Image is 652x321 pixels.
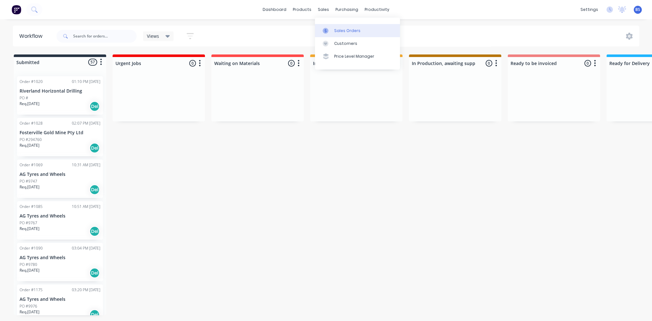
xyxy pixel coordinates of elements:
p: AG Tyres and Wheels [20,213,100,219]
p: Req. [DATE] [20,143,39,148]
div: Del [89,309,100,320]
input: Search for orders... [73,30,137,43]
div: sales [315,5,332,14]
p: PO # [20,95,28,101]
div: 03:20 PM [DATE] [72,287,100,293]
span: Views [147,33,159,39]
p: Req. [DATE] [20,101,39,107]
div: Order #1069 [20,162,43,168]
p: AG Tyres and Wheels [20,172,100,177]
img: Factory [12,5,21,14]
div: Order #109003:04 PM [DATE]AG Tyres and WheelsPO #9780Req.[DATE]Del [17,243,103,281]
div: Order #1028 [20,120,43,126]
a: Customers [315,37,400,50]
p: Riverland Horizontal Drilling [20,88,100,94]
div: Del [89,268,100,278]
div: Customers [334,41,357,46]
div: Order #1085 [20,204,43,210]
div: settings [577,5,601,14]
p: PO #9767 [20,220,37,226]
div: Order #1175 [20,287,43,293]
p: PO #9780 [20,262,37,267]
span: BS [635,7,640,12]
p: PO #9976 [20,303,37,309]
div: Order #1090 [20,245,43,251]
div: productivity [361,5,393,14]
div: Del [89,185,100,195]
div: 01:10 PM [DATE] [72,79,100,85]
div: Del [89,101,100,111]
p: Req. [DATE] [20,184,39,190]
div: Del [89,143,100,153]
a: Sales Orders [315,24,400,37]
div: Order #106910:31 AM [DATE]AG Tyres and WheelsPO #9747Req.[DATE]Del [17,160,103,198]
div: Order #108510:51 AM [DATE]AG Tyres and WheelsPO #9767Req.[DATE]Del [17,201,103,240]
p: AG Tyres and Wheels [20,255,100,260]
div: Del [89,226,100,236]
div: 10:51 AM [DATE] [72,204,100,210]
div: Sales Orders [334,28,360,34]
p: AG Tyres and Wheels [20,297,100,302]
a: Price Level Manager [315,50,400,63]
div: Order #102802:07 PM [DATE]Fosterville Gold Mine Pty LtdPO #294760Req.[DATE]Del [17,118,103,156]
p: Req. [DATE] [20,309,39,315]
p: Req. [DATE] [20,226,39,232]
div: 02:07 PM [DATE] [72,120,100,126]
p: Fosterville Gold Mine Pty Ltd [20,130,100,136]
div: Order #1020 [20,79,43,85]
div: Workflow [19,32,46,40]
p: Req. [DATE] [20,267,39,273]
div: 03:04 PM [DATE] [72,245,100,251]
div: Price Level Manager [334,54,374,59]
p: PO #294760 [20,137,42,143]
div: purchasing [332,5,361,14]
a: dashboard [259,5,290,14]
div: 10:31 AM [DATE] [72,162,100,168]
div: Order #102001:10 PM [DATE]Riverland Horizontal DrillingPO #Req.[DATE]Del [17,76,103,115]
p: PO #9747 [20,178,37,184]
div: products [290,5,315,14]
